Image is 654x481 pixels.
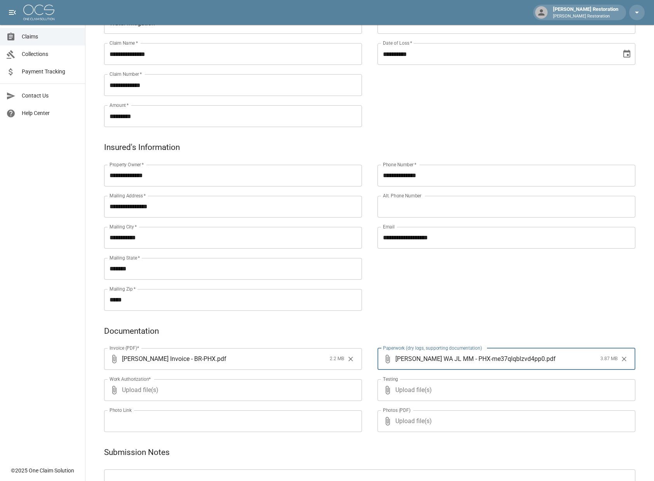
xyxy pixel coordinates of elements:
span: [PERSON_NAME] WA JL MM - PHX-me37qlqblzvd4pp0 [395,354,545,363]
span: 3.87 MB [600,355,617,363]
label: Mailing Address [110,192,146,199]
span: [PERSON_NAME] Invoice - BR-PHX [122,354,216,363]
div: [PERSON_NAME] Restoration [550,5,621,19]
label: Paperwork (dry logs, supporting documentation) [383,345,482,351]
span: . pdf [545,354,556,363]
span: . pdf [216,354,226,363]
label: Invoice (PDF)* [110,345,139,351]
label: Claim Name [110,40,138,46]
button: Clear [345,353,357,365]
button: open drawer [5,5,20,20]
span: Payment Tracking [22,68,79,76]
span: Collections [22,50,79,58]
label: Date of Loss [383,40,412,46]
label: Mailing State [110,254,140,261]
div: © 2025 One Claim Solution [11,467,74,474]
label: Email [383,223,395,230]
label: Amount [110,102,129,108]
span: Upload file(s) [122,379,341,401]
label: Phone Number [383,161,416,168]
label: Photo Link [110,407,132,413]
span: Claims [22,33,79,41]
span: Upload file(s) [395,379,614,401]
label: Testing [383,376,398,382]
label: Property Owner [110,161,144,168]
label: Work Authorization* [110,376,151,382]
span: Help Center [22,109,79,117]
label: Alt. Phone Number [383,192,421,199]
span: 2.2 MB [330,355,344,363]
img: ocs-logo-white-transparent.png [23,5,54,20]
label: Mailing Zip [110,286,136,292]
button: Choose date, selected date is Aug 1, 2025 [619,46,635,62]
button: Clear [618,353,630,365]
span: Contact Us [22,92,79,100]
label: Claim Number [110,71,142,77]
label: Mailing City [110,223,137,230]
label: Photos (PDF) [383,407,410,413]
p: [PERSON_NAME] Restoration [553,13,618,20]
span: Upload file(s) [395,410,614,432]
